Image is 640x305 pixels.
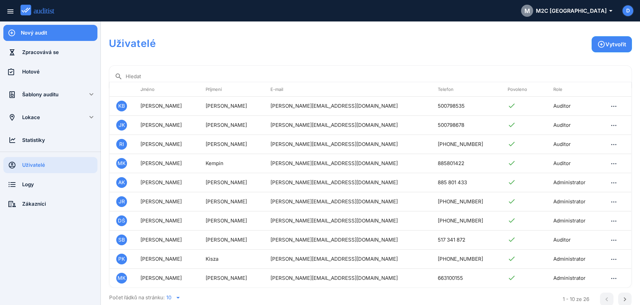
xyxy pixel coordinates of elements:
[22,161,97,169] div: Uživatelé
[199,82,264,97] th: Příjmení: Not sorted. Activate to sort ascending.
[199,192,264,211] td: [PERSON_NAME]
[431,231,501,250] td: 517 341 872
[119,121,125,129] span: JK
[87,113,95,121] i: keyboard_arrow_down
[20,5,60,16] img: auditist_logo_new.svg
[110,82,134,97] th: : Not sorted.
[199,231,264,250] td: [PERSON_NAME]
[118,102,125,110] span: KB
[134,116,199,135] td: [PERSON_NAME]
[22,137,97,144] div: Statistiky
[118,255,125,263] span: PK
[199,116,264,135] td: [PERSON_NAME]
[431,211,501,231] td: [PHONE_NUMBER]
[3,109,79,125] a: Lokace
[119,141,124,148] span: RI
[199,211,264,231] td: [PERSON_NAME]
[22,200,97,208] div: Zákazníci
[3,64,97,80] a: Hotové
[264,192,431,211] td: [PERSON_NAME][EMAIL_ADDRESS][DOMAIN_NAME]
[134,250,199,269] td: [PERSON_NAME]
[521,5,612,17] div: M2C [GEOGRAPHIC_DATA]
[431,269,501,288] td: 663100155
[118,179,125,186] span: AK
[264,250,431,269] td: [PERSON_NAME][EMAIL_ADDRESS][DOMAIN_NAME]
[508,197,516,205] i: check
[547,231,601,250] td: Auditor
[547,116,601,135] td: Auditor
[22,91,79,98] div: Šablony auditu
[508,102,516,110] i: check
[199,135,264,154] td: [PERSON_NAME]
[626,7,630,15] span: D
[431,154,501,173] td: 885801422
[508,159,516,167] i: check
[134,97,199,116] td: [PERSON_NAME]
[87,90,95,98] i: keyboard_arrow_down
[3,157,97,173] a: Uživatelé
[607,7,612,15] i: arrow_drop_down_outlined
[126,71,626,82] input: Hledat
[134,211,199,231] td: [PERSON_NAME]
[431,97,501,116] td: 500798535
[508,121,516,129] i: check
[547,97,601,116] td: Auditor
[431,250,501,269] td: [PHONE_NUMBER]
[431,192,501,211] td: [PHONE_NUMBER]
[431,82,501,97] th: Telefon: Not sorted. Activate to sort ascending.
[508,178,516,186] i: check
[431,173,501,192] td: 885 801 433
[134,231,199,250] td: [PERSON_NAME]
[22,114,79,121] div: Lokace
[199,269,264,288] td: [PERSON_NAME]
[3,132,97,148] a: Statistiky
[622,5,634,17] button: D
[547,82,601,97] th: Role: Not sorted. Activate to sort ascending.
[134,192,199,211] td: [PERSON_NAME]
[264,173,431,192] td: [PERSON_NAME][EMAIL_ADDRESS][DOMAIN_NAME]
[264,116,431,135] td: [PERSON_NAME][EMAIL_ADDRESS][DOMAIN_NAME]
[134,154,199,173] td: [PERSON_NAME]
[199,154,264,173] td: Kempin
[601,82,631,97] th: : Not sorted.
[547,211,601,231] td: Administrator
[508,216,516,224] i: check
[501,82,547,97] th: Povoleno: Not sorted. Activate to sort ascending.
[547,250,601,269] td: Administrator
[109,36,156,50] h1: Uživatelé
[264,211,431,231] td: [PERSON_NAME][EMAIL_ADDRESS][DOMAIN_NAME]
[547,173,601,192] td: Administrator
[174,294,182,302] i: arrow_drop_down
[508,274,516,282] i: check
[264,82,431,97] th: E-mail: Not sorted. Activate to sort ascending.
[592,36,632,52] button: Vytvořit
[431,135,501,154] td: [PHONE_NUMBER]
[6,7,14,15] i: menu
[119,198,125,205] span: JR
[597,40,626,48] div: Vytvořit
[22,68,97,75] div: Hotové
[516,3,617,19] button: MM2C [GEOGRAPHIC_DATA]
[547,135,601,154] td: Auditor
[508,140,516,148] i: check
[199,97,264,116] td: [PERSON_NAME]
[118,160,126,167] span: MK
[134,82,199,97] th: Jméno: Not sorted. Activate to sort ascending.
[264,97,431,116] td: [PERSON_NAME][EMAIL_ADDRESS][DOMAIN_NAME]
[547,154,601,173] td: Auditor
[547,269,601,288] td: Administrator
[431,116,501,135] td: 500798678
[3,44,97,60] a: Zpracovává se
[3,176,97,193] a: Logy
[22,181,97,188] div: Logy
[264,269,431,288] td: [PERSON_NAME][EMAIL_ADDRESS][DOMAIN_NAME]
[118,236,125,244] span: SB
[621,295,629,303] i: chevron_right
[134,135,199,154] td: [PERSON_NAME]
[3,87,79,103] a: Šablony auditu
[134,269,199,288] td: [PERSON_NAME]
[199,173,264,192] td: [PERSON_NAME]
[199,250,264,269] td: Kisza
[264,154,431,173] td: [PERSON_NAME][EMAIL_ADDRESS][DOMAIN_NAME]
[3,196,97,212] a: Zákazníci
